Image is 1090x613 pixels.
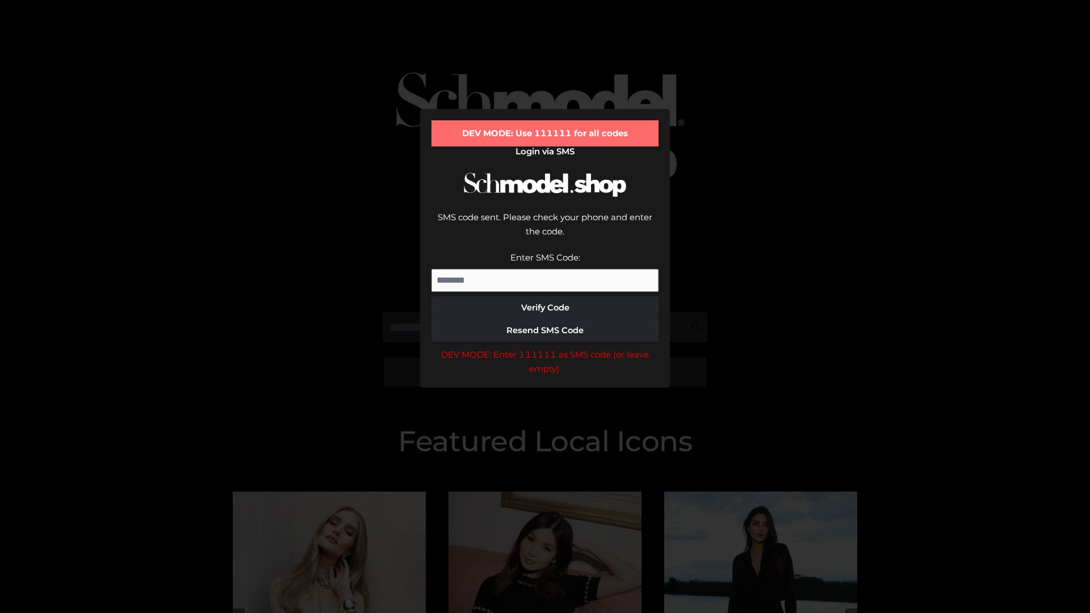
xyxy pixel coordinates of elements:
[431,120,659,146] div: DEV MODE: Use 111111 for all codes
[431,210,659,250] div: SMS code sent. Please check your phone and enter the code.
[431,347,659,376] div: DEV MODE: Enter 111111 as SMS code (or leave empty).
[460,162,630,207] img: Schmodel Logo
[510,252,580,263] label: Enter SMS Code:
[431,319,659,342] button: Resend SMS Code
[431,146,659,157] h2: Login via SMS
[431,296,659,319] button: Verify Code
